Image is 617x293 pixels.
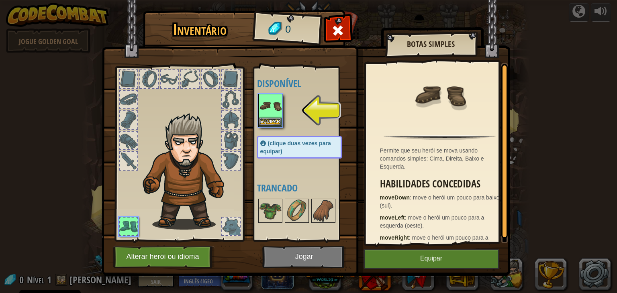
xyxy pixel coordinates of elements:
font: Alterar herói ou idioma [126,253,199,261]
font: moveRight [380,234,409,241]
img: portrait.png [286,199,308,222]
font: Inventário [173,19,227,40]
button: Equipar [364,249,499,269]
img: hair_m2.png [139,113,237,230]
button: Alterar herói ou idioma [113,246,215,268]
img: hr.png [384,135,495,140]
font: 0 [284,23,291,35]
font: moveDown [380,194,410,201]
font: (clique duas vezes para equipar) [260,140,331,155]
img: portrait.png [259,95,282,117]
font: : [405,214,407,221]
img: portrait.png [414,69,466,121]
font: move o herói um pouco para baixo (sul). [380,194,500,209]
button: Equipar [259,118,282,126]
font: Disponível [257,77,301,90]
font: Trancado [257,181,298,194]
img: portrait.png [312,199,335,222]
font: Equipar [420,255,442,262]
font: Habilidades Concedidas [380,177,480,191]
font: Botas Simples [407,39,455,49]
font: move o herói um pouco para a esquerda (oeste). [380,214,484,229]
font: move o herói um pouco para a direita (leste). [380,234,488,249]
font: moveLeft [380,214,405,221]
font: Permite que seu herói se mova usando comandos simples: Cima, Direita, Baixo e Esquerda. [380,147,484,170]
font: Equipar [260,119,280,124]
font: : [410,194,411,201]
img: portrait.png [259,199,282,222]
font: : [409,234,411,241]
